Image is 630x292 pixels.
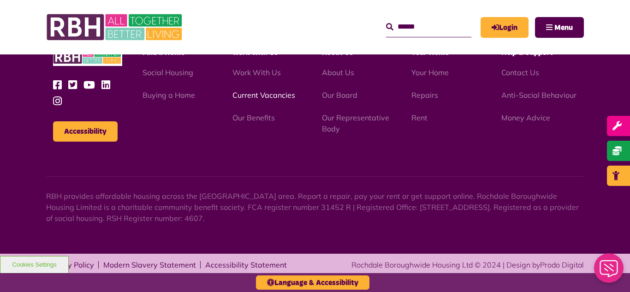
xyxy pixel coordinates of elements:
a: Anti-Social Behaviour [501,90,577,100]
button: Navigation [535,17,584,38]
button: Language & Accessibility [256,275,369,290]
img: RBH [53,48,122,66]
a: Repairs [411,90,438,100]
a: Privacy Policy [46,261,94,268]
a: Work With Us [232,68,281,77]
a: MyRBH [481,17,529,38]
span: Menu [554,24,573,31]
a: Our Benefits [232,113,275,122]
a: Current Vacancies [232,90,295,100]
div: Rochdale Boroughwide Housing Ltd © 2024 | Design by [351,259,584,270]
a: Your Home [411,68,449,77]
a: Modern Slavery Statement - open in a new tab [103,261,196,268]
a: Prodo Digital - open in a new tab [540,260,584,269]
a: Social Housing - open in a new tab [143,68,193,77]
a: Our Board [322,90,357,100]
a: Rent [411,113,428,122]
input: Search [386,17,471,37]
a: Money Advice [501,113,550,122]
a: Buying a Home [143,90,195,100]
iframe: Netcall Web Assistant for live chat [588,250,630,292]
a: Accessibility Statement [205,261,287,268]
a: Contact Us [501,68,539,77]
a: Our Representative Body [322,113,389,133]
p: RBH provides affordable housing across the [GEOGRAPHIC_DATA] area. Report a repair, pay your rent... [46,191,584,224]
img: RBH [46,9,184,45]
a: About Us [322,68,354,77]
button: Accessibility [53,121,118,142]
